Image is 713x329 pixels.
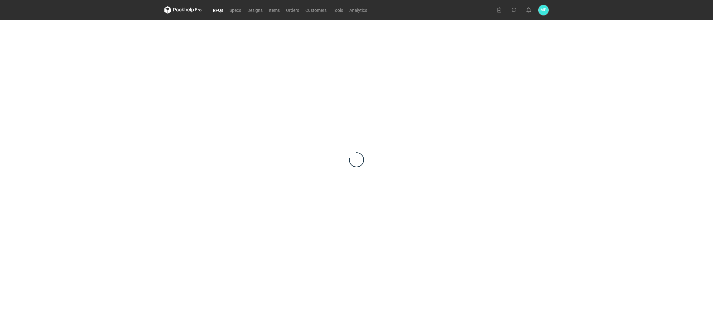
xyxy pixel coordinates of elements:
[302,6,330,14] a: Customers
[244,6,266,14] a: Designs
[210,6,226,14] a: RFQs
[346,6,370,14] a: Analytics
[266,6,283,14] a: Items
[164,6,202,14] svg: Packhelp Pro
[283,6,302,14] a: Orders
[538,5,549,15] button: MP
[538,5,549,15] div: Martyna Paroń
[330,6,346,14] a: Tools
[226,6,244,14] a: Specs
